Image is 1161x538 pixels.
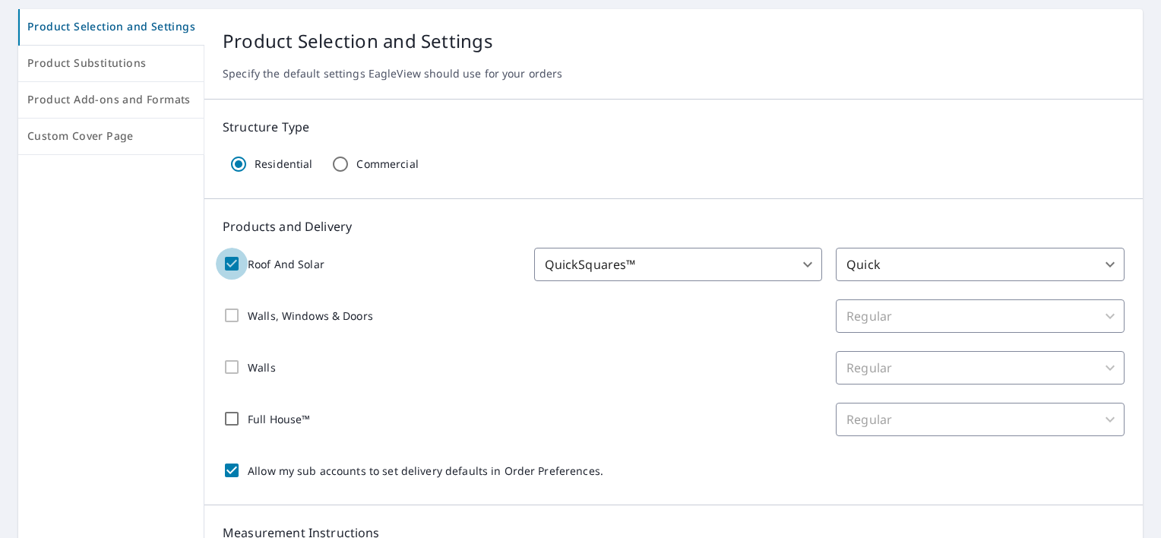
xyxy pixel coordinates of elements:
div: Regular [836,299,1125,333]
p: Allow my sub accounts to set delivery defaults in Order Preferences. [248,463,603,479]
span: Product Selection and Settings [27,17,195,36]
div: Regular [836,403,1125,436]
p: Products and Delivery [223,217,1125,236]
p: Walls [248,359,276,375]
p: Structure Type [223,118,1125,136]
span: Custom Cover Page [27,127,195,146]
p: Commercial [356,157,418,171]
p: Roof And Solar [248,256,324,272]
div: Quick [836,248,1125,281]
div: Regular [836,351,1125,385]
div: QuickSquares™ [534,248,823,281]
span: Product Add-ons and Formats [27,90,195,109]
span: Product Substitutions [27,54,195,73]
div: tab-list [18,9,204,155]
p: Residential [255,157,312,171]
p: Specify the default settings EagleView should use for your orders [223,67,1125,81]
p: Product Selection and Settings [223,27,1125,55]
p: Walls, Windows & Doors [248,308,373,324]
p: Full House™ [248,411,310,427]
